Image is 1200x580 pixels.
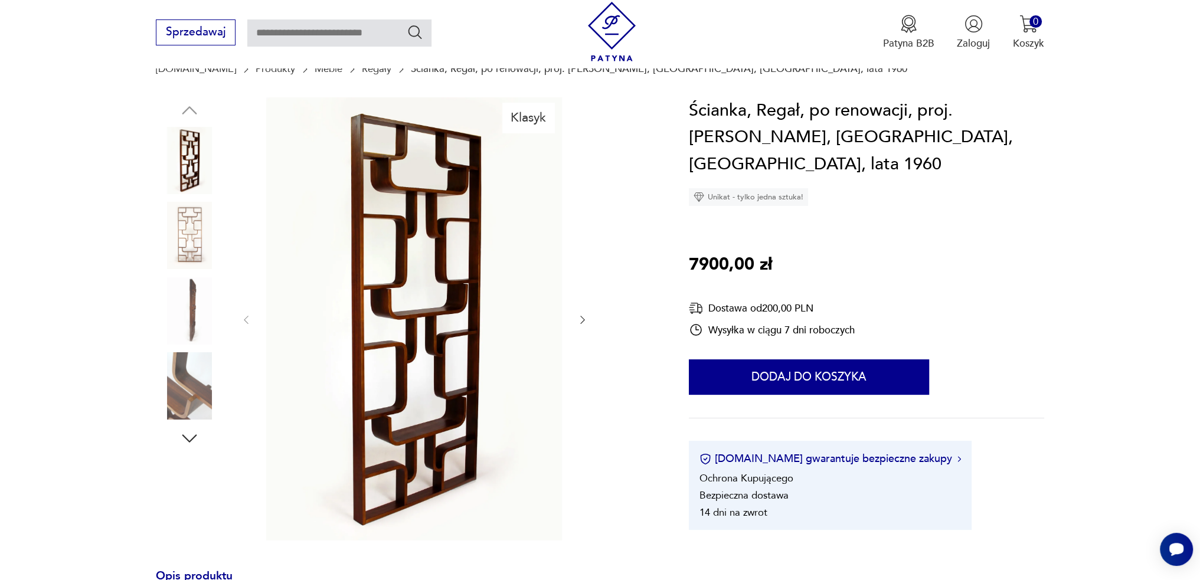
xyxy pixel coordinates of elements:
[156,277,223,345] img: Zdjęcie produktu Ścianka, Regał, po renowacji, proj. Ludvik Volak, Holesov, Czechy, lata 1960
[1019,15,1038,33] img: Ikona koszyka
[1029,15,1042,28] div: 0
[689,251,772,278] p: 7900,00 zł
[156,202,223,269] img: Zdjęcie produktu Ścianka, Regał, po renowacji, proj. Ludvik Volak, Holesov, Czechy, lata 1960
[964,15,983,33] img: Ikonka użytkownika
[957,37,990,50] p: Zaloguj
[1160,533,1193,566] iframe: Smartsupp widget button
[1013,15,1044,50] button: 0Koszyk
[689,323,855,337] div: Wysyłka w ciągu 7 dni roboczych
[699,489,789,502] li: Bezpieczna dostawa
[699,453,711,465] img: Ikona certyfikatu
[582,2,642,61] img: Patyna - sklep z meblami i dekoracjami vintage
[957,456,961,462] img: Ikona strzałki w prawo
[689,359,929,395] button: Dodaj do koszyka
[502,103,555,132] div: Klasyk
[689,188,808,206] div: Unikat - tylko jedna sztuka!
[266,97,562,540] img: Zdjęcie produktu Ścianka, Regał, po renowacji, proj. Ludvik Volak, Holesov, Czechy, lata 1960
[900,15,918,33] img: Ikona medalu
[156,63,236,74] a: [DOMAIN_NAME]
[883,15,934,50] button: Patyna B2B
[689,301,703,316] img: Ikona dostawy
[883,15,934,50] a: Ikona medaluPatyna B2B
[689,301,855,316] div: Dostawa od 200,00 PLN
[699,471,793,485] li: Ochrona Kupującego
[1013,37,1044,50] p: Koszyk
[156,28,236,38] a: Sprzedawaj
[699,451,961,466] button: [DOMAIN_NAME] gwarantuje bezpieczne zakupy
[362,63,391,74] a: Regały
[156,352,223,420] img: Zdjęcie produktu Ścianka, Regał, po renowacji, proj. Ludvik Volak, Holesov, Czechy, lata 1960
[156,127,223,194] img: Zdjęcie produktu Ścianka, Regał, po renowacji, proj. Ludvik Volak, Holesov, Czechy, lata 1960
[256,63,295,74] a: Produkty
[407,24,424,41] button: Szukaj
[957,15,990,50] button: Zaloguj
[315,63,342,74] a: Meble
[156,19,236,45] button: Sprzedawaj
[883,37,934,50] p: Patyna B2B
[689,97,1044,178] h1: Ścianka, Regał, po renowacji, proj. [PERSON_NAME], [GEOGRAPHIC_DATA], [GEOGRAPHIC_DATA], lata 1960
[699,506,767,519] li: 14 dni na zwrot
[411,63,907,74] p: Ścianka, Regał, po renowacji, proj. [PERSON_NAME], [GEOGRAPHIC_DATA], [GEOGRAPHIC_DATA], lata 1960
[694,192,704,202] img: Ikona diamentu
